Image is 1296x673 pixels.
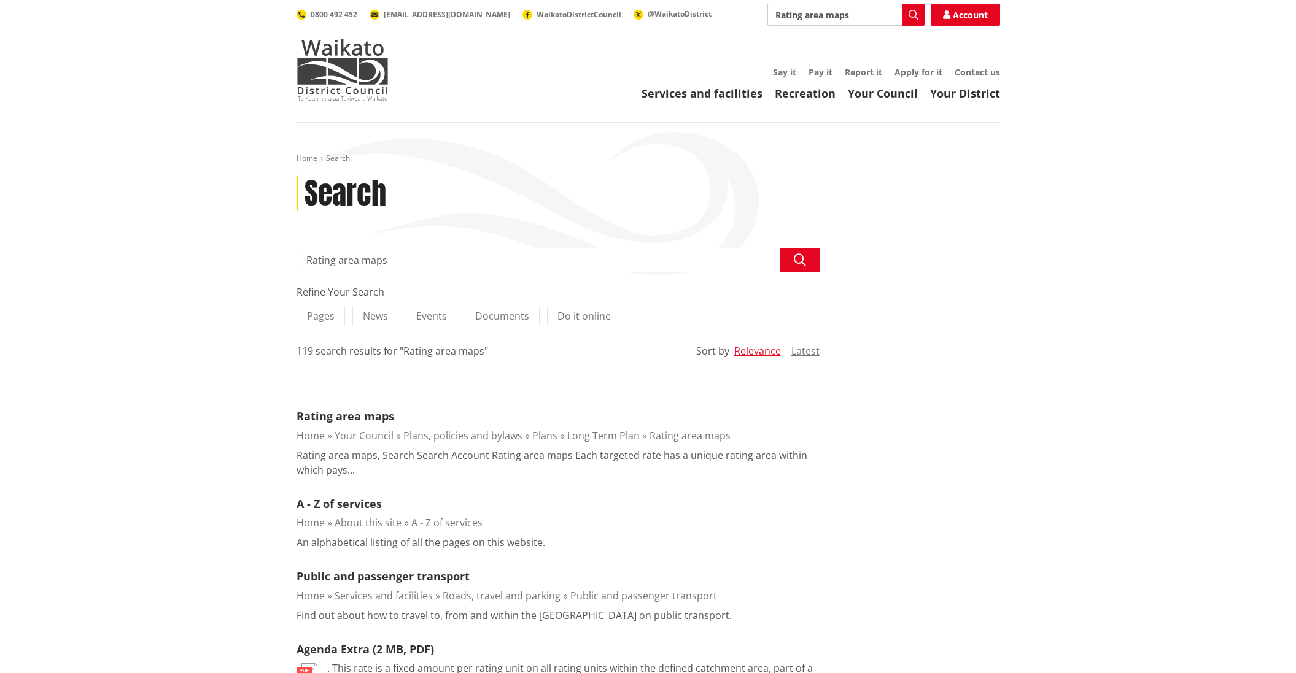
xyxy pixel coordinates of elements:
[297,448,820,477] p: Rating area maps, Search Search Account Rating area maps Each targeted rate has a unique rating a...
[297,153,317,163] a: Home
[297,535,545,550] p: An alphabetical listing of all the pages on this website.
[297,39,389,101] img: Waikato District Council - Te Kaunihera aa Takiwaa o Waikato
[475,309,529,323] span: Documents
[416,309,447,323] span: Events
[305,176,386,212] h1: Search
[650,429,731,442] a: Rating area maps
[297,589,325,602] a: Home
[734,345,781,356] button: Relevance
[326,153,350,163] span: Search
[931,4,1000,26] a: Account
[522,9,621,20] a: WaikatoDistrictCouncil
[335,429,394,442] a: Your Council
[775,86,836,101] a: Recreation
[297,409,394,423] a: Rating area maps
[311,9,357,20] span: 0800 492 452
[791,345,820,356] button: Latest
[930,86,1000,101] a: Your District
[955,66,1000,78] a: Contact us
[567,429,640,442] a: Long Term Plan
[648,9,712,19] span: @WaikatoDistrict
[297,429,325,442] a: Home
[642,86,762,101] a: Services and facilities
[370,9,510,20] a: [EMAIL_ADDRESS][DOMAIN_NAME]
[297,516,325,529] a: Home
[773,66,796,78] a: Say it
[848,86,918,101] a: Your Council
[767,4,925,26] input: Search input
[335,589,433,602] a: Services and facilities
[297,153,1000,164] nav: breadcrumb
[297,496,382,511] a: A - Z of services
[634,9,712,19] a: @WaikatoDistrict
[537,9,621,20] span: WaikatoDistrictCouncil
[403,429,522,442] a: Plans, policies and bylaws
[297,344,488,358] div: 119 search results for "Rating area maps"
[411,516,483,529] a: A - Z of services
[363,309,388,323] span: News
[297,569,470,583] a: Public and passenger transport
[809,66,832,78] a: Pay it
[570,589,717,602] a: Public and passenger transport
[557,309,611,323] span: Do it online
[297,248,820,272] input: Search input
[894,66,942,78] a: Apply for it
[297,9,357,20] a: 0800 492 452
[845,66,882,78] a: Report it
[335,516,402,529] a: About this site
[297,642,434,656] a: Agenda Extra (2 MB, PDF)
[307,309,335,323] span: Pages
[384,9,510,20] span: [EMAIL_ADDRESS][DOMAIN_NAME]
[443,589,561,602] a: Roads, travel and parking
[297,608,732,623] p: Find out about how to travel to, from and within the [GEOGRAPHIC_DATA] on public transport.
[532,429,557,442] a: Plans
[696,344,729,358] div: Sort by
[297,285,820,299] div: Refine Your Search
